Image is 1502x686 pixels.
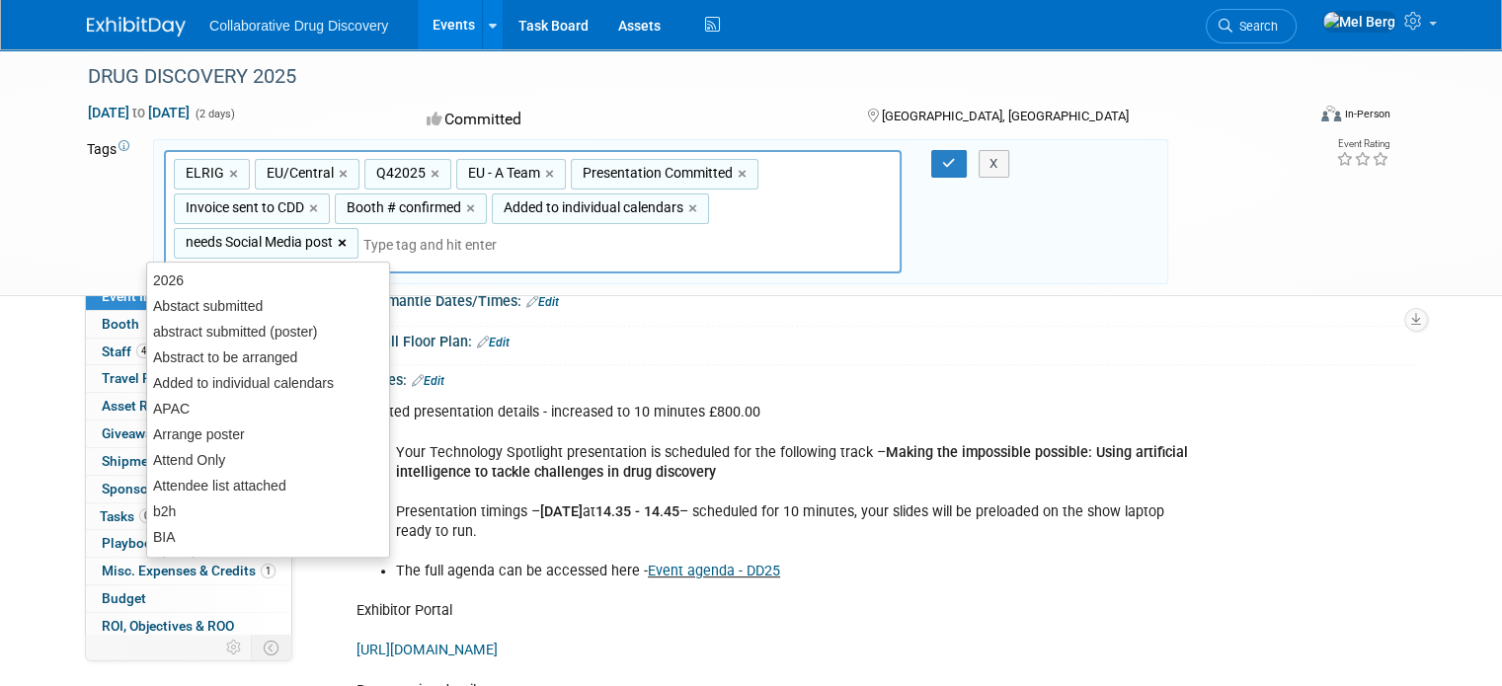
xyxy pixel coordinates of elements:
div: Committed [421,103,835,137]
a: × [339,163,352,186]
a: × [545,163,558,186]
span: Collaborative Drug Discovery [209,18,388,34]
span: Added to individual calendars [500,197,683,217]
div: Biotechgate [147,550,388,575]
span: Booth # confirmed [343,197,461,217]
div: 2026 [147,267,388,293]
span: ELRIG [182,163,224,183]
li: Your Technology Spotlight presentation is scheduled for the following track – [396,443,1192,483]
td: Personalize Event Tab Strip [217,635,252,660]
a: Shipments [86,448,291,475]
a: Edit [526,295,559,309]
b: 14.35 - 14.45 [595,503,679,520]
span: Playbook [102,535,159,551]
div: Event Rating [1336,139,1389,149]
span: Search [1232,19,1278,34]
span: Tasks [100,508,161,524]
div: Attend Only [147,447,388,473]
div: b2h [147,498,388,524]
span: Misc. Expenses & Credits [102,563,276,578]
span: 4 [136,343,151,358]
div: DRUG DISCOVERY 2025 [81,59,1280,95]
span: Giveaways [102,425,166,441]
span: Booth not reserved yet [144,316,163,331]
span: Sponsorships [102,481,187,496]
div: Event Format [1198,103,1390,132]
img: ExhibitDay [87,17,186,37]
a: Sponsorships [86,476,291,502]
span: Shipments [102,453,168,469]
td: Toggle Event Tabs [252,635,292,660]
a: × [309,197,322,220]
a: Asset Reservations [86,393,291,419]
span: to [129,105,148,120]
a: × [688,197,701,220]
b: Making the impossible possible: Using artificial intelligence to tackle challenges in drug discovery [396,444,1188,481]
span: [GEOGRAPHIC_DATA], [GEOGRAPHIC_DATA] [882,109,1129,123]
div: abstract submitted (poster) [147,319,388,344]
span: Booth [102,316,163,332]
a: Budget [86,585,291,612]
span: Asset Reservations [102,398,219,414]
div: Attendee list attached [147,473,388,498]
a: × [738,163,751,186]
a: Giveaways [86,420,291,447]
a: × [466,197,479,220]
a: ROI, Objectives & ROO [86,613,291,640]
span: ROI, Objectives & ROO [102,618,234,634]
a: Booth [86,311,291,338]
a: × [338,232,351,255]
img: Mel Berg [1322,11,1396,33]
input: Type tag and hit enter [363,235,521,255]
li: The full agenda can be accessed here - [396,562,1192,581]
a: Search [1206,9,1297,43]
span: Travel Reservations [102,370,222,386]
a: × [229,163,242,186]
a: Staff4 [86,339,291,365]
div: Added to individual calendars [147,370,388,396]
td: Tags [87,139,135,284]
span: 0% [139,508,161,523]
span: Q42025 [372,163,426,183]
span: Staff [102,343,151,359]
span: EU - A Team [464,163,540,183]
a: Edit [412,374,444,388]
span: needs Social Media post [182,232,333,252]
div: Exhibit Hall Floor Plan: [326,327,1415,352]
div: Arrange poster [147,421,388,447]
li: Presentation timings – at – scheduled for 10 minutes, your slides will be preloaded on the show l... [396,502,1192,542]
div: In-Person [1344,107,1390,121]
a: Edit [477,336,510,349]
div: APAC [147,396,388,421]
span: Budget [102,590,146,606]
a: Misc. Expenses & Credits1 [86,558,291,584]
button: X [979,150,1009,178]
a: Event Information [86,283,291,310]
b: [DATE] [540,503,583,520]
span: (2 days) [194,108,235,120]
img: Format-Inperson.png [1321,106,1341,121]
div: BIA [147,524,388,550]
span: [DATE] [DATE] [87,104,191,121]
div: Event Notes: [326,365,1415,391]
span: Invoice sent to CDD [182,197,304,217]
div: Abstract to be arranged [147,344,388,370]
a: Travel Reservations [86,365,291,392]
span: Presentation Committed [579,163,733,183]
span: EU/Central [263,163,334,183]
span: Event Information [102,288,212,304]
span: 1 [261,564,276,578]
a: Tasks0% [86,503,291,530]
a: × [431,163,443,186]
div: Abstact submitted [147,293,388,319]
div: Booth Dismantle Dates/Times: [326,286,1415,312]
a: Playbook [86,530,291,557]
a: Event agenda - DD25 [648,563,780,579]
a: [URL][DOMAIN_NAME] [356,642,498,658]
